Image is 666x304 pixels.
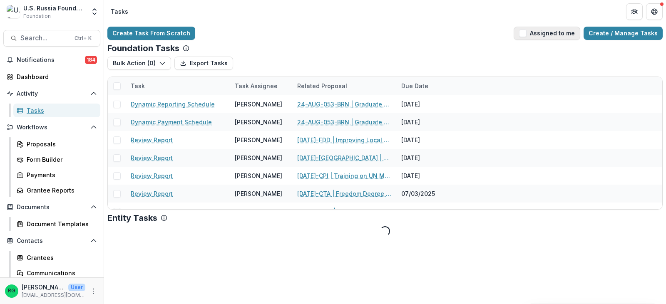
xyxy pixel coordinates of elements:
[131,207,173,216] a: Review Report
[107,5,132,17] nav: breadcrumb
[107,43,179,53] p: Foundation Tasks
[396,82,433,90] div: Due Date
[396,185,459,203] div: 07/03/2025
[297,207,391,216] a: [DATE]-NHC | Russian Lawyers against Lawfare, Impunity, and for Strengthening of the Rule of Law
[235,100,282,109] div: [PERSON_NAME]
[230,77,292,95] div: Task Assignee
[131,153,173,162] a: Review Report
[17,204,87,211] span: Documents
[297,153,391,162] a: [DATE]-[GEOGRAPHIC_DATA] | Fostering the Next Generation of Russia-focused Professionals
[3,234,100,247] button: Open Contacts
[73,34,93,43] div: Ctrl + K
[89,286,99,296] button: More
[13,137,100,151] a: Proposals
[3,200,100,214] button: Open Documents
[27,253,94,262] div: Grantees
[174,57,233,70] button: Export Tasks
[3,30,100,47] button: Search...
[126,77,230,95] div: Task
[20,34,70,42] span: Search...
[297,100,391,109] a: 24-AUG-053-BRN | Graduate Research Cooperation Project 2.0
[292,77,396,95] div: Related Proposal
[27,106,94,115] div: Tasks
[396,203,459,220] div: 07/03/2025
[13,217,100,231] a: Document Templates
[22,292,85,299] p: [EMAIL_ADDRESS][DOMAIN_NAME]
[396,149,459,167] div: [DATE]
[297,136,391,144] a: [DATE]-FDD | Improving Local Governance Competence Among Rising Exiled Russian Civil Society Leaders
[107,213,157,223] p: Entity Tasks
[111,7,128,16] div: Tasks
[396,95,459,113] div: [DATE]
[27,155,94,164] div: Form Builder
[396,131,459,149] div: [DATE]
[13,153,100,166] a: Form Builder
[17,237,87,245] span: Contacts
[292,82,352,90] div: Related Proposal
[17,124,87,131] span: Workflows
[126,82,150,90] div: Task
[8,288,15,294] div: Ruslan Garipov
[514,27,580,40] button: Assigned to me
[396,77,459,95] div: Due Date
[626,3,643,20] button: Partners
[3,87,100,100] button: Open Activity
[235,189,282,198] div: [PERSON_NAME]
[235,171,282,180] div: [PERSON_NAME]
[17,72,94,81] div: Dashboard
[23,12,51,20] span: Foundation
[17,57,85,64] span: Notifications
[584,27,663,40] a: Create / Manage Tasks
[131,189,173,198] a: Review Report
[13,168,100,182] a: Payments
[13,251,100,264] a: Grantees
[23,4,85,12] div: U.S. Russia Foundation
[235,118,282,126] div: [PERSON_NAME]
[131,100,215,109] a: Dynamic Reporting Schedule
[107,27,195,40] a: Create Task From Scratch
[13,183,100,197] a: Grantee Reports
[27,269,94,277] div: Communications
[235,136,282,144] div: [PERSON_NAME]
[27,171,94,179] div: Payments
[3,53,100,67] button: Notifications184
[3,121,100,134] button: Open Workflows
[85,56,97,64] span: 184
[297,118,391,126] a: 24-AUG-053-BRN | Graduate Research Cooperation Project 2.0
[131,136,173,144] a: Review Report
[17,90,87,97] span: Activity
[13,104,100,117] a: Tasks
[89,3,100,20] button: Open entity switcher
[230,82,283,90] div: Task Assignee
[646,3,663,20] button: Get Help
[297,189,391,198] a: [DATE]-CTA | Freedom Degree Online Matching System
[13,266,100,280] a: Communications
[27,186,94,195] div: Grantee Reports
[131,118,212,126] a: Dynamic Payment Schedule
[131,171,173,180] a: Review Report
[396,113,459,131] div: [DATE]
[235,153,282,162] div: [PERSON_NAME]
[235,207,282,216] div: [PERSON_NAME]
[22,283,65,292] p: [PERSON_NAME]
[3,70,100,84] a: Dashboard
[27,220,94,228] div: Document Templates
[396,167,459,185] div: [DATE]
[27,140,94,148] div: Proposals
[7,5,20,18] img: U.S. Russia Foundation
[68,284,85,291] p: User
[297,171,391,180] a: [DATE]-CPI | Training on UN Mechanisms and publication of a Hands-On Guide on the defense of lawy...
[107,57,171,70] button: Bulk Action (0)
